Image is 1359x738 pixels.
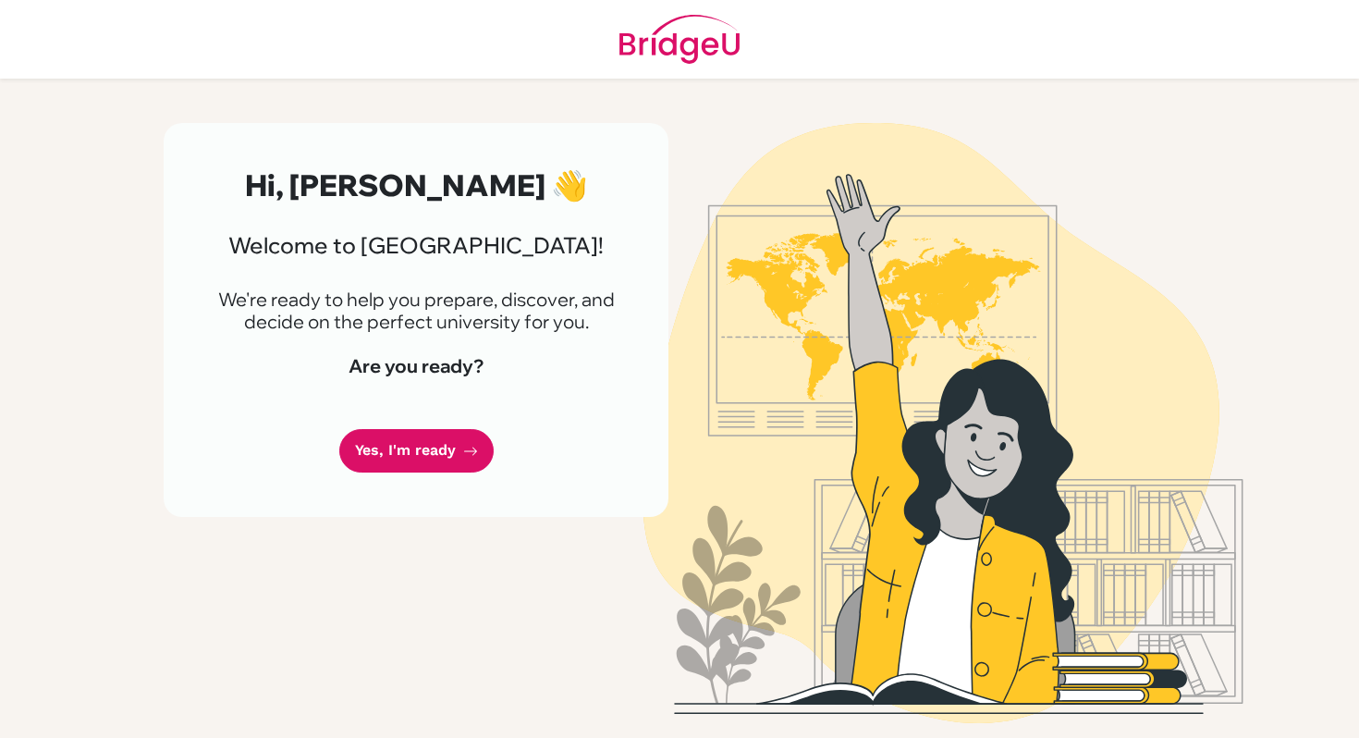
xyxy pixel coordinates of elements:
h4: Are you ready? [208,355,624,377]
h3: Welcome to [GEOGRAPHIC_DATA]! [208,232,624,259]
p: We're ready to help you prepare, discover, and decide on the perfect university for you. [208,289,624,333]
a: Yes, I'm ready [339,429,494,473]
h2: Hi, [PERSON_NAME] 👋 [208,167,624,203]
iframe: Opens a widget where you can find more information [1240,683,1341,729]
